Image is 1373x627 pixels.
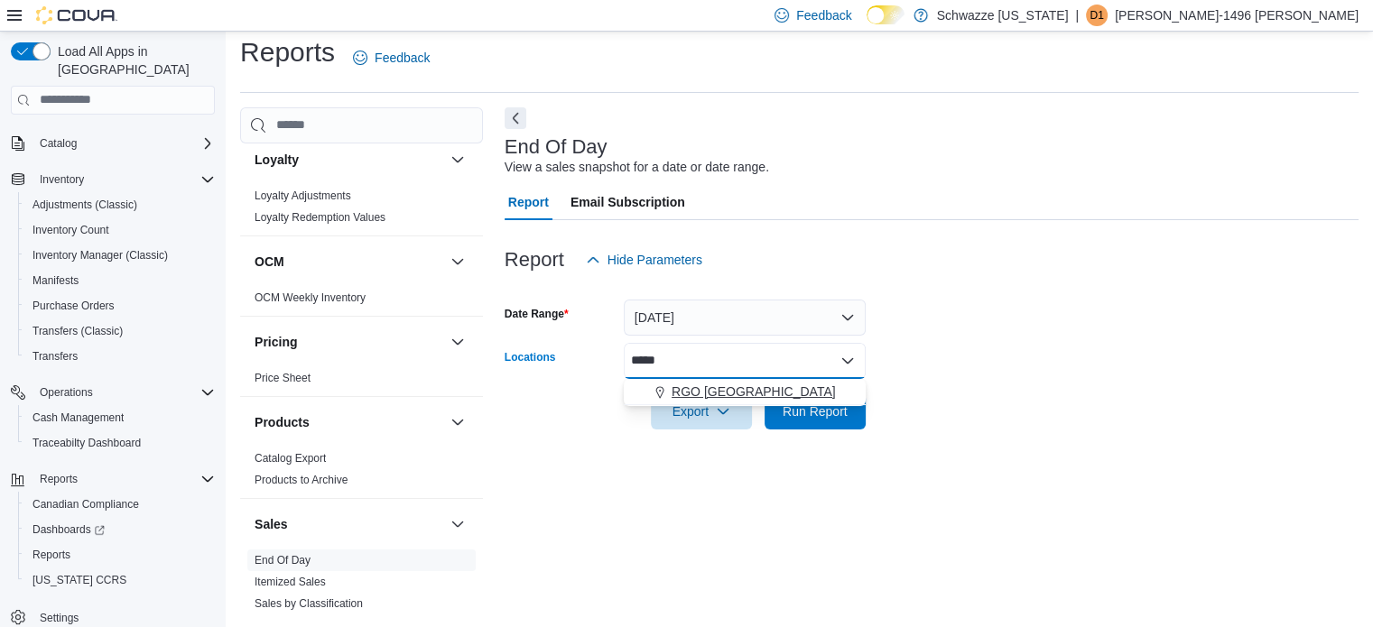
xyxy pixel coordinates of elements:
a: Sales by Classification [255,597,363,610]
span: Export [662,393,741,429]
span: Loyalty Adjustments [255,189,351,203]
button: Inventory Manager (Classic) [18,243,222,268]
h3: Sales [255,515,288,533]
span: OCM Weekly Inventory [255,290,366,305]
h1: Reports [240,34,335,70]
span: Canadian Compliance [25,493,215,515]
span: Reports [32,548,70,562]
a: Inventory Count [25,219,116,241]
a: Transfers (Classic) [25,320,130,342]
a: Price Sheet [255,372,311,384]
a: Cash Management [25,407,131,429]
a: Canadian Compliance [25,493,146,515]
span: Catalog [40,136,77,151]
label: Date Range [505,307,569,321]
button: Catalog [4,131,222,156]
input: Dark Mode [867,5,905,24]
span: Feedback [796,6,851,24]
button: RGO [GEOGRAPHIC_DATA] [624,379,866,405]
button: Transfers (Classic) [18,318,222,344]
button: Export [651,393,752,429]
button: Reports [32,468,85,490]
a: Purchase Orders [25,295,122,317]
p: Schwazze [US_STATE] [937,5,1069,26]
h3: Products [255,413,310,431]
a: Itemized Sales [255,576,326,588]
span: Report [508,184,549,220]
div: Choose from the following options [624,379,866,405]
a: Feedback [346,40,437,76]
span: Operations [40,385,93,400]
button: Operations [4,380,222,405]
span: Inventory [32,169,215,190]
span: Transfers (Classic) [32,324,123,338]
span: RGO [GEOGRAPHIC_DATA] [672,383,836,401]
span: Manifests [25,270,215,291]
button: Close list of options [840,354,855,368]
span: Price Sheet [255,371,311,385]
span: Inventory Count [25,219,215,241]
span: Dashboards [25,519,215,540]
button: Canadian Compliance [18,492,222,517]
button: Inventory Count [18,217,222,243]
a: Products to Archive [255,474,348,486]
span: Manifests [32,273,79,288]
a: Dashboards [18,517,222,542]
button: Cash Management [18,405,222,430]
span: Traceabilty Dashboard [32,436,141,450]
span: Settings [40,611,79,625]
button: Catalog [32,133,84,154]
span: Traceabilty Dashboard [25,432,215,454]
a: [US_STATE] CCRS [25,569,134,591]
button: Pricing [255,333,443,351]
button: Traceabilty Dashboard [18,430,222,456]
h3: Loyalty [255,151,299,169]
a: OCM Weekly Inventory [255,291,366,304]
img: Cova [36,6,117,24]
span: Inventory Manager (Classic) [32,248,168,263]
button: [US_STATE] CCRS [18,567,222,593]
span: Dashboards [32,522,105,537]
span: Load All Apps in [GEOGRAPHIC_DATA] [51,42,215,78]
span: Adjustments (Classic) [32,198,137,212]
span: Feedback [375,49,430,67]
span: Itemized Sales [255,575,326,589]
span: Canadian Compliance [32,497,139,512]
a: Traceabilty Dashboard [25,432,148,454]
span: Cash Management [25,407,215,429]
span: Purchase Orders [32,299,115,313]
div: Loyalty [240,185,483,235]
button: Reports [4,466,222,492]
span: Loyalty Redemption Values [255,210,385,225]
span: Email Subscription [571,184,685,220]
a: Reports [25,544,78,566]
span: Hide Parameters [608,251,702,269]
button: Products [255,413,443,431]
button: Next [505,107,526,129]
button: Loyalty [447,149,468,171]
label: Locations [505,350,556,364]
span: Run Report [783,402,848,420]
span: Transfers [32,349,78,364]
h3: End Of Day [505,136,608,158]
div: Products [240,447,483,498]
p: [PERSON_NAME]-1496 [PERSON_NAME] [1115,5,1359,26]
button: [DATE] [624,300,866,336]
span: Inventory [40,172,84,187]
h3: Report [505,249,564,271]
span: Products to Archive [255,473,348,487]
button: OCM [447,251,468,272]
button: Transfers [18,344,222,369]
span: Reports [40,472,78,486]
a: Dashboards [25,519,112,540]
span: Reports [32,468,215,490]
span: Purchase Orders [25,295,215,317]
a: Loyalty Redemption Values [255,211,385,224]
button: Purchase Orders [18,293,222,318]
div: OCM [240,287,483,316]
button: Inventory [32,169,91,190]
p: | [1075,5,1079,26]
button: Hide Parameters [579,242,710,278]
span: Operations [32,382,215,403]
span: Reports [25,544,215,566]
